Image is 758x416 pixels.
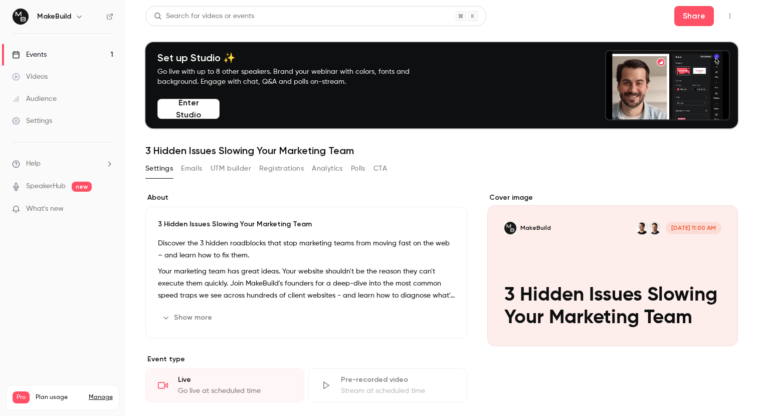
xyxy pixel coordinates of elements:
iframe: Noticeable Trigger [101,205,113,214]
div: Audience [12,94,57,104]
button: UTM builder [211,161,251,177]
p: Your marketing team has great ideas. Your website shouldn't be the reason they can't execute them... [158,265,455,302]
button: Analytics [312,161,343,177]
p: Go live with up to 8 other speakers. Brand your webinar with colors, fonts and background. Engage... [157,67,433,87]
div: Events [12,50,47,60]
label: Cover image [487,193,738,203]
div: Pre-recorded video [341,375,455,385]
div: Live [178,375,292,385]
h6: MakeBuild [37,12,71,22]
p: Discover the 3 hidden roadblocks that stop marketing teams from moving fast on the web – and lear... [158,237,455,261]
button: Enter Studio [157,99,220,119]
button: Settings [145,161,173,177]
a: SpeakerHub [26,181,66,192]
li: help-dropdown-opener [12,159,113,169]
div: Search for videos or events [154,11,254,22]
div: Videos [12,72,48,82]
div: LiveGo live at scheduled time [145,368,304,402]
h4: Set up Studio ✨ [157,52,433,64]
span: What's new [26,204,64,214]
section: Cover image [487,193,738,346]
div: Stream at scheduled time [341,386,455,396]
h1: 3 Hidden Issues Slowing Your Marketing Team [145,145,738,157]
button: Registrations [259,161,304,177]
button: Emails [181,161,202,177]
button: CTA [373,161,387,177]
div: Go live at scheduled time [178,386,292,396]
label: About [145,193,467,203]
img: MakeBuild [13,9,29,25]
span: Pro [13,391,30,403]
button: Share [674,6,714,26]
button: Polls [351,161,365,177]
p: 3 Hidden Issues Slowing Your Marketing Team [158,219,455,229]
span: Help [26,159,41,169]
span: new [72,182,92,192]
button: Show more [158,310,218,326]
a: Manage [89,393,113,401]
div: Settings [12,116,52,126]
p: Event type [145,354,467,364]
div: Pre-recorded videoStream at scheduled time [308,368,467,402]
span: Plan usage [36,393,83,401]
